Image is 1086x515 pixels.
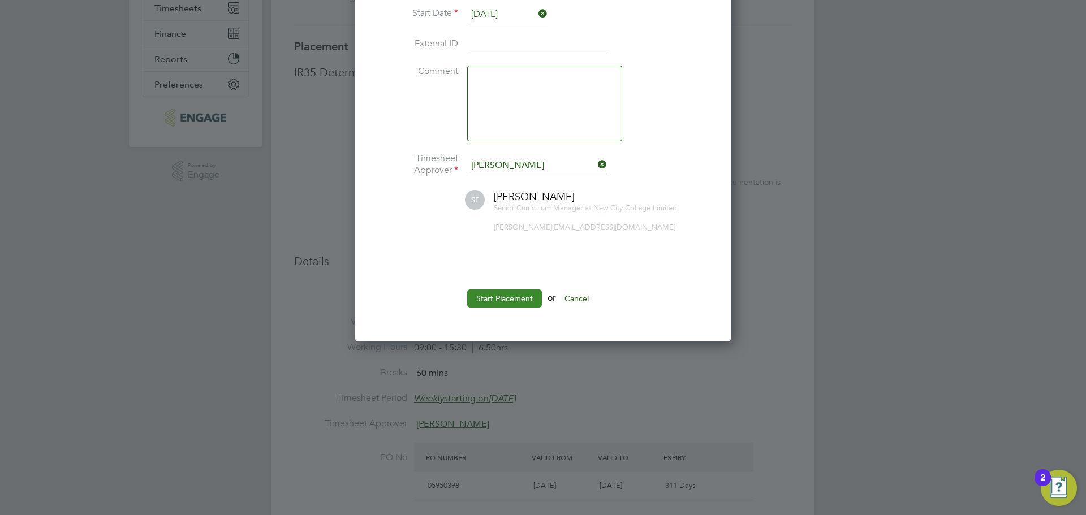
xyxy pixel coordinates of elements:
button: Cancel [555,289,598,308]
span: Senior Curriculum Manager at [494,203,591,213]
span: SF [465,190,485,210]
label: Comment [373,66,458,77]
span: [PERSON_NAME][EMAIL_ADDRESS][DOMAIN_NAME] [494,222,675,232]
button: Open Resource Center, 2 new notifications [1041,470,1077,506]
span: New City College Limited [593,203,677,213]
button: Start Placement [467,289,542,308]
label: External ID [373,38,458,50]
input: Search for... [467,157,607,174]
div: 2 [1040,478,1045,492]
input: Select one [467,6,548,23]
label: Start Date [373,7,458,19]
label: Timesheet Approver [373,153,458,176]
li: or [373,289,713,319]
span: [PERSON_NAME] [494,190,575,203]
